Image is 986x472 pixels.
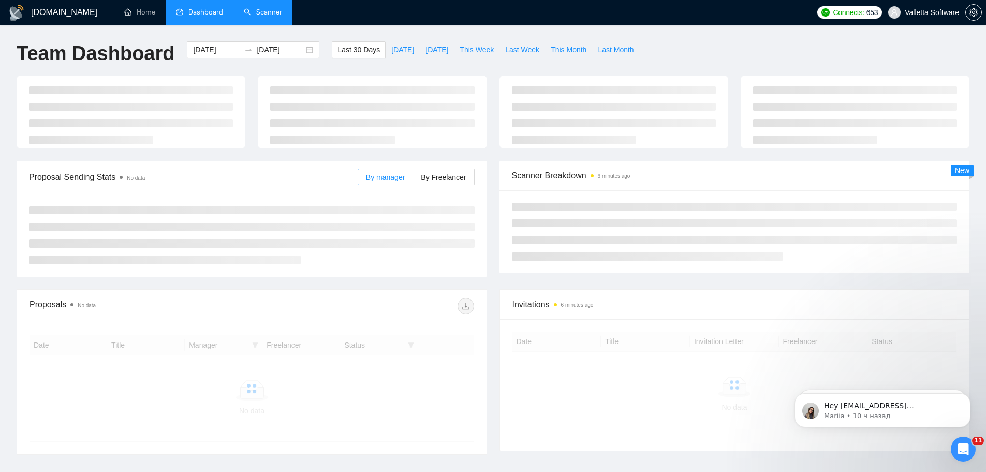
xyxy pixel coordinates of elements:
[965,4,982,21] button: setting
[332,41,386,58] button: Last 30 Days
[244,8,282,17] a: searchScanner
[966,8,981,17] span: setting
[561,302,594,308] time: 6 minutes ago
[460,44,494,55] span: This Week
[78,303,96,308] span: No data
[420,41,454,58] button: [DATE]
[951,437,976,462] iframe: Intercom live chat
[337,44,380,55] span: Last 30 Days
[244,46,253,54] span: swap-right
[176,8,183,16] span: dashboard
[545,41,592,58] button: This Month
[193,44,240,55] input: Start date
[821,8,830,17] img: upwork-logo.png
[499,41,545,58] button: Last Week
[257,44,304,55] input: End date
[592,41,639,58] button: Last Month
[8,5,25,21] img: logo
[598,173,630,179] time: 6 minutes ago
[30,298,252,314] div: Proposals
[454,41,499,58] button: This Week
[425,44,448,55] span: [DATE]
[366,173,405,181] span: By manager
[391,44,414,55] span: [DATE]
[512,298,957,311] span: Invitations
[955,166,969,175] span: New
[779,371,986,444] iframe: Intercom notifications сообщение
[866,7,878,18] span: 653
[965,8,982,17] a: setting
[244,46,253,54] span: to
[512,169,958,182] span: Scanner Breakdown
[972,437,984,445] span: 11
[386,41,420,58] button: [DATE]
[551,44,586,55] span: This Month
[598,44,634,55] span: Last Month
[127,175,145,181] span: No data
[188,8,223,17] span: Dashboard
[17,41,174,66] h1: Team Dashboard
[29,170,358,183] span: Proposal Sending Stats
[505,44,539,55] span: Last Week
[421,173,466,181] span: By Freelancer
[891,9,898,16] span: user
[124,8,155,17] a: homeHome
[833,7,864,18] span: Connects:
